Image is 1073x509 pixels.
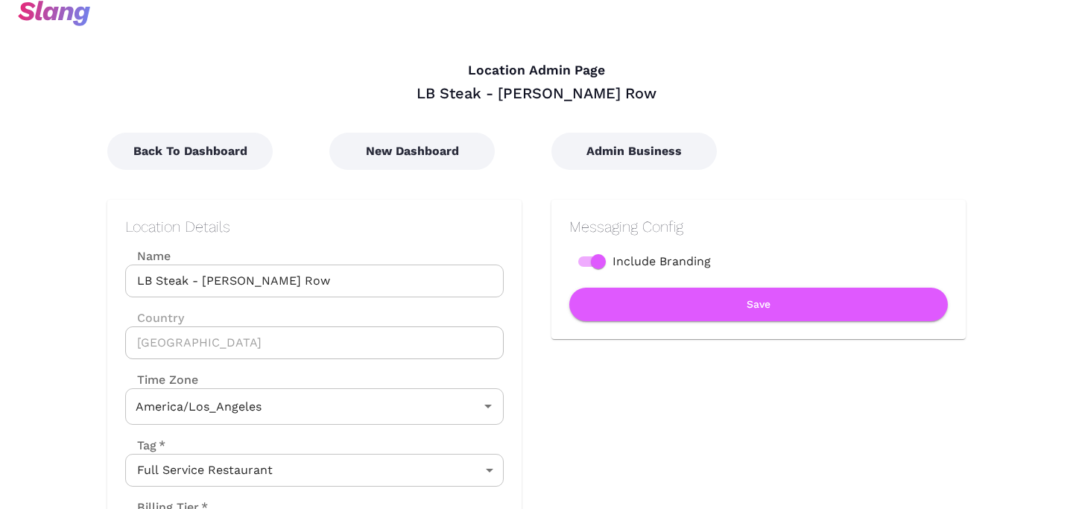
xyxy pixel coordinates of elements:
[125,247,504,265] label: Name
[569,288,948,321] button: Save
[107,144,273,158] a: Back To Dashboard
[613,253,711,271] span: Include Branding
[569,218,948,235] h2: Messaging Config
[478,396,498,417] button: Open
[125,437,165,454] label: Tag
[125,309,504,326] label: Country
[125,454,504,487] div: Full Service Restaurant
[551,133,717,170] button: Admin Business
[107,83,966,103] div: LB Steak - [PERSON_NAME] Row
[125,218,504,235] h2: Location Details
[125,371,504,388] label: Time Zone
[18,1,90,26] img: svg+xml;base64,PHN2ZyB3aWR0aD0iOTciIGhlaWdodD0iMzQiIHZpZXdCb3g9IjAgMCA5NyAzNCIgZmlsbD0ibm9uZSIgeG...
[551,144,717,158] a: Admin Business
[107,63,966,79] h4: Location Admin Page
[329,144,495,158] a: New Dashboard
[329,133,495,170] button: New Dashboard
[107,133,273,170] button: Back To Dashboard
